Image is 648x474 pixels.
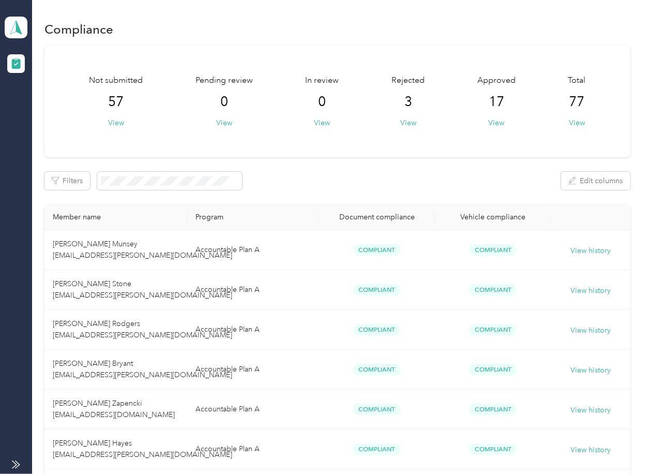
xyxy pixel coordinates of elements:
[570,365,611,376] button: View history
[570,245,611,257] button: View history
[391,75,425,87] span: Rejected
[489,94,504,110] span: 17
[561,172,630,190] button: Edit columns
[44,204,187,230] th: Member name
[443,213,542,221] div: Vehicle compliance
[319,94,326,110] span: 0
[220,94,228,110] span: 0
[327,213,427,221] div: Document compliance
[187,310,319,350] td: Accountable Plan A
[314,117,330,128] button: View
[353,364,401,376] span: Compliant
[569,94,585,110] span: 77
[590,416,648,474] iframe: Everlance-gr Chat Button Frame
[187,429,319,469] td: Accountable Plan A
[306,75,339,87] span: In review
[89,75,143,87] span: Not submitted
[469,324,517,336] span: Compliant
[53,279,232,300] span: [PERSON_NAME] Stone [EMAIL_ADDRESS][PERSON_NAME][DOMAIN_NAME]
[353,443,401,455] span: Compliant
[187,390,319,429] td: Accountable Plan A
[569,117,585,128] button: View
[195,75,253,87] span: Pending review
[53,439,232,459] span: [PERSON_NAME] Hayes [EMAIL_ADDRESS][PERSON_NAME][DOMAIN_NAME]
[404,94,412,110] span: 3
[469,443,517,455] span: Compliant
[216,117,232,128] button: View
[108,117,124,128] button: View
[187,350,319,390] td: Accountable Plan A
[488,117,504,128] button: View
[108,94,124,110] span: 57
[53,399,175,419] span: [PERSON_NAME] Zapencki [EMAIL_ADDRESS][DOMAIN_NAME]
[187,230,319,270] td: Accountable Plan A
[469,284,517,296] span: Compliant
[570,445,611,456] button: View history
[570,325,611,336] button: View history
[469,244,517,256] span: Compliant
[568,75,586,87] span: Total
[469,364,517,376] span: Compliant
[53,359,232,379] span: [PERSON_NAME] Bryant [EMAIL_ADDRESS][PERSON_NAME][DOMAIN_NAME]
[353,284,401,296] span: Compliant
[53,319,232,339] span: [PERSON_NAME] Rodgers [EMAIL_ADDRESS][PERSON_NAME][DOMAIN_NAME]
[44,24,113,35] h1: Compliance
[44,172,90,190] button: Filters
[187,270,319,310] td: Accountable Plan A
[570,285,611,297] button: View history
[570,405,611,416] button: View history
[469,404,517,416] span: Compliant
[187,204,319,230] th: Program
[53,240,232,260] span: [PERSON_NAME] Munsey [EMAIL_ADDRESS][PERSON_NAME][DOMAIN_NAME]
[400,117,416,128] button: View
[353,244,401,256] span: Compliant
[477,75,516,87] span: Approved
[353,404,401,416] span: Compliant
[353,324,401,336] span: Compliant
